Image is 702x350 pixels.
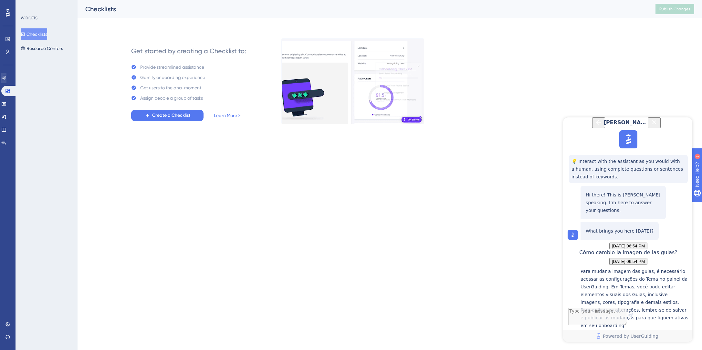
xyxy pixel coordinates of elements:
div: Get users to the aha-moment [140,84,201,92]
a: Learn More > [214,112,240,119]
div: Provide streamlined assistance [140,63,204,71]
div: Checklists [85,5,639,14]
div: Get started by creating a Checklist to: [131,46,246,55]
button: Publish Changes [655,4,694,14]
iframe: UserGuiding AI Assistant [563,117,692,342]
div: Assign people a group of tasks [140,94,203,102]
div: 3 [45,3,47,8]
button: Create a Checklist [131,110,204,121]
span: Create a Checklist [152,112,190,119]
span: Publish Changes [659,6,690,12]
span: Need Help? [15,2,40,9]
img: e28e67207451d1beac2d0b01ddd05b56.gif [281,38,424,124]
div: Gamify onboarding experience [140,74,205,81]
